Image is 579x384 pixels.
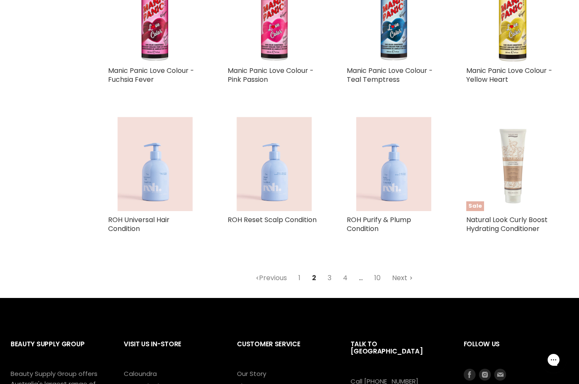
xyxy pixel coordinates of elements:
[347,66,433,84] a: Manic Panic Love Colour - Teal Temptress
[117,117,192,211] img: ROH Universal Hair Condition
[251,270,292,286] a: Previous
[537,344,571,376] iframe: Gorgias live chat messenger
[228,117,322,211] a: ROH Reset Scalp Condition
[124,334,220,369] h2: Visit Us In-Store
[108,66,194,84] a: Manic Panic Love Colour - Fuchsia Fever
[466,117,560,211] a: Natural Look Curly Boost Hydrating ConditionerSale
[323,270,336,286] a: 3
[370,270,385,286] a: 10
[11,334,107,369] h2: Beauty Supply Group
[466,201,484,211] span: Sale
[351,334,447,376] h2: Talk to [GEOGRAPHIC_DATA]
[124,369,157,378] a: Caloundra
[294,270,305,286] a: 1
[356,117,431,211] img: ROH Purify & Plump Condition
[347,215,411,234] a: ROH Purify & Plump Condition
[108,215,170,234] a: ROH Universal Hair Condition
[466,117,560,211] img: Natural Look Curly Boost Hydrating Conditioner
[466,215,548,234] a: Natural Look Curly Boost Hydrating Conditioner
[464,334,568,369] h2: Follow us
[228,215,317,225] a: ROH Reset Scalp Condition
[466,66,552,84] a: Manic Panic Love Colour - Yellow Heart
[237,369,266,378] a: Our Story
[237,117,312,211] img: ROH Reset Scalp Condition
[354,270,367,286] span: ...
[347,117,441,211] a: ROH Purify & Plump Condition
[108,117,202,211] a: ROH Universal Hair Condition
[307,270,321,286] span: 2
[387,270,418,286] a: Next
[338,270,352,286] a: 4
[228,66,314,84] a: Manic Panic Love Colour - Pink Passion
[237,334,333,369] h2: Customer Service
